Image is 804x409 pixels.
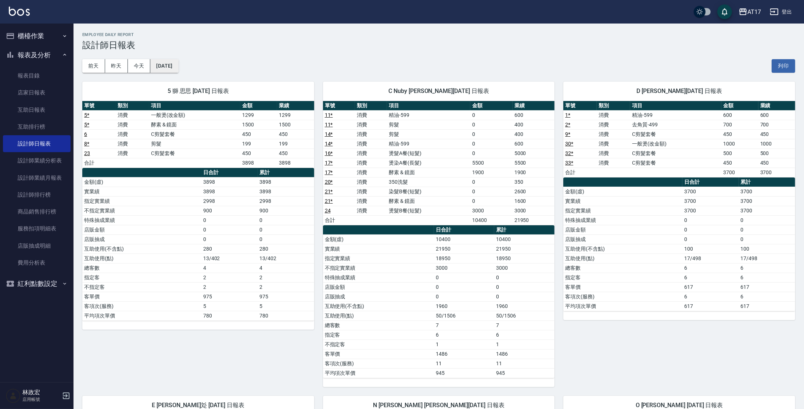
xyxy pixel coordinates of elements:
[494,330,554,340] td: 6
[434,292,494,301] td: 0
[563,206,682,215] td: 指定實業績
[323,234,434,244] td: 金額(虛)
[563,282,682,292] td: 客單價
[721,139,758,148] td: 1000
[258,187,314,196] td: 3898
[494,263,554,273] td: 3000
[387,110,470,120] td: 精油-599
[767,5,795,19] button: 登出
[116,139,149,148] td: 消費
[355,168,387,177] td: 消費
[563,168,597,177] td: 合計
[201,215,258,225] td: 0
[387,148,470,158] td: 燙髮A餐(短髮)
[355,110,387,120] td: 消費
[721,148,758,158] td: 500
[3,220,71,237] a: 服務扣項明細表
[3,274,71,293] button: 紅利點數設定
[355,101,387,111] th: 類別
[355,196,387,206] td: 消費
[91,87,305,95] span: 5 獅 思思 [DATE] 日報表
[201,311,258,320] td: 780
[82,263,201,273] td: 總客數
[470,129,513,139] td: 0
[277,129,314,139] td: 450
[494,349,554,359] td: 1486
[116,148,149,158] td: 消費
[22,389,60,396] h5: 林政宏
[434,301,494,311] td: 1960
[258,254,314,263] td: 13/402
[82,196,201,206] td: 指定實業績
[277,120,314,129] td: 1500
[563,101,597,111] th: 單號
[387,158,470,168] td: 燙染A餐(長髮)
[739,301,795,311] td: 617
[323,349,434,359] td: 客單價
[323,359,434,368] td: 客項次(服務)
[82,292,201,301] td: 客單價
[758,110,795,120] td: 600
[277,158,314,168] td: 3898
[355,120,387,129] td: 消費
[82,254,201,263] td: 互助使用(點)
[258,244,314,254] td: 280
[9,7,30,16] img: Logo
[494,340,554,349] td: 1
[682,234,739,244] td: 0
[240,129,277,139] td: 450
[434,330,494,340] td: 6
[323,244,434,254] td: 實業績
[82,158,116,168] td: 合計
[201,206,258,215] td: 900
[201,273,258,282] td: 2
[201,282,258,292] td: 2
[739,196,795,206] td: 3700
[116,101,149,111] th: 類別
[494,244,554,254] td: 21950
[82,273,201,282] td: 指定客
[630,148,721,158] td: C剪髮套餐
[470,177,513,187] td: 0
[201,292,258,301] td: 975
[82,234,201,244] td: 店販抽成
[149,120,240,129] td: 酵素 & 鏡面
[277,110,314,120] td: 1299
[387,187,470,196] td: 染髮B餐(短髮)
[470,110,513,120] td: 0
[201,254,258,263] td: 13/402
[3,135,71,152] a: 設計師日報表
[82,187,201,196] td: 實業績
[563,177,795,311] table: a dense table
[82,225,201,234] td: 店販金額
[149,139,240,148] td: 剪髮
[494,225,554,235] th: 累計
[470,206,513,215] td: 3000
[3,26,71,46] button: 櫃檯作業
[355,187,387,196] td: 消費
[387,206,470,215] td: 燙髮B餐(短髮)
[739,177,795,187] th: 累計
[470,196,513,206] td: 0
[682,263,739,273] td: 6
[116,120,149,129] td: 消費
[630,110,721,120] td: 精油-599
[597,101,630,111] th: 類別
[572,402,786,409] span: O [PERSON_NAME] [DATE] 日報表
[82,101,116,111] th: 單號
[758,158,795,168] td: 450
[739,254,795,263] td: 17/498
[563,292,682,301] td: 客項次(服務)
[240,158,277,168] td: 3898
[6,388,21,403] img: Person
[387,139,470,148] td: 精油-599
[739,273,795,282] td: 6
[323,254,434,263] td: 指定實業績
[3,186,71,203] a: 設計師排行榜
[630,139,721,148] td: 一般燙(改金額)
[82,215,201,225] td: 特殊抽成業績
[758,120,795,129] td: 700
[149,129,240,139] td: C剪髮套餐
[682,206,739,215] td: 3700
[682,215,739,225] td: 0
